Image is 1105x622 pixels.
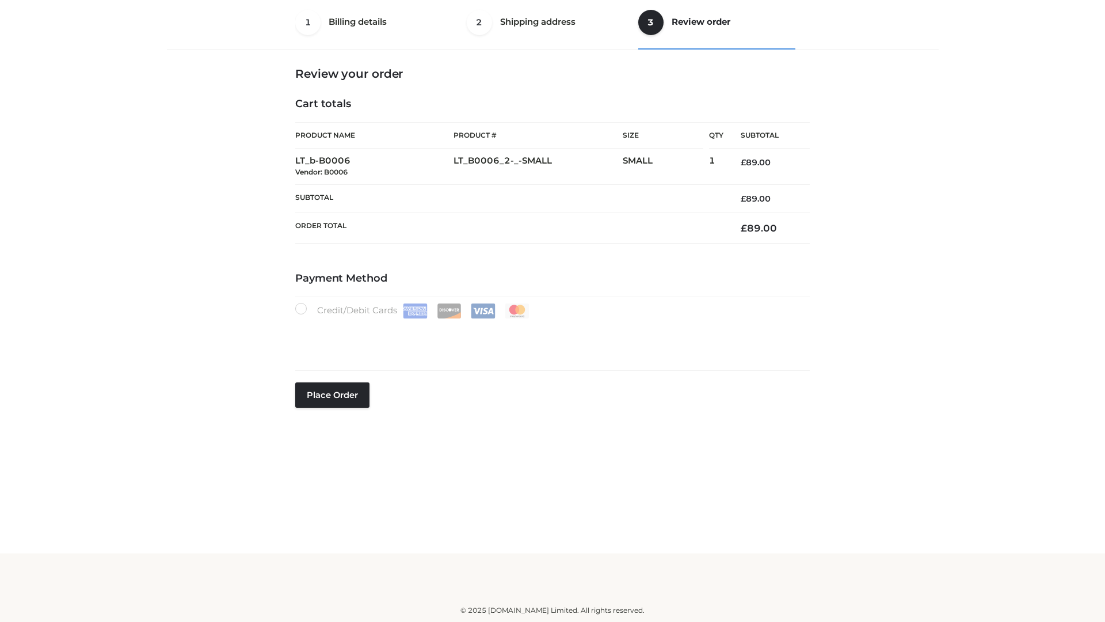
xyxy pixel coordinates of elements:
td: LT_b-B0006 [295,149,454,185]
span: £ [741,157,746,168]
td: LT_B0006_2-_-SMALL [454,149,623,185]
th: Product # [454,122,623,149]
th: Qty [709,122,723,149]
td: SMALL [623,149,709,185]
iframe: Secure payment input frame [293,316,807,358]
th: Product Name [295,122,454,149]
label: Credit/Debit Cards [295,303,531,318]
td: 1 [709,149,723,185]
h4: Cart totals [295,98,810,111]
h4: Payment Method [295,272,810,285]
img: Discover [437,304,462,318]
h3: Review your order [295,67,810,81]
small: Vendor: B0006 [295,168,348,176]
div: © 2025 [DOMAIN_NAME] Limited. All rights reserved. [171,605,934,616]
th: Size [623,123,703,149]
img: Amex [403,304,428,318]
button: Place order [295,382,369,408]
th: Order Total [295,213,723,244]
img: Mastercard [505,304,529,318]
img: Visa [471,304,496,318]
bdi: 89.00 [741,194,771,204]
th: Subtotal [295,184,723,213]
bdi: 89.00 [741,222,777,234]
span: £ [741,222,747,234]
th: Subtotal [723,123,810,149]
bdi: 89.00 [741,157,771,168]
span: £ [741,194,746,204]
